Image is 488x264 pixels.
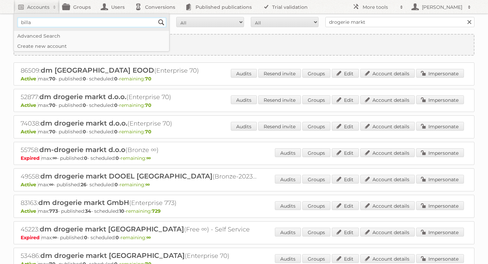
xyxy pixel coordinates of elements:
a: Account details [360,122,415,131]
strong: 773 [49,208,58,214]
a: Edit [332,201,359,210]
span: Active [21,76,38,82]
strong: 70 [49,76,56,82]
span: remaining: [119,129,151,135]
span: dm-drogerie markt d.o.o [39,146,125,154]
span: Active [21,102,38,108]
strong: 0 [114,76,118,82]
a: Account details [360,95,415,104]
a: Audits [275,148,301,157]
strong: 26 [81,182,86,188]
a: Groups [302,254,330,263]
a: Edit [332,254,359,263]
a: Impersonate [416,148,464,157]
h2: 74038: (Enterprise 70) [21,119,258,128]
h2: 49558: (Bronze-2023 ∞) [21,172,258,181]
a: Groups [302,122,330,131]
a: Groups [302,95,330,104]
span: dm drogerie markt [GEOGRAPHIC_DATA] [40,251,185,260]
p: max: - published: - scheduled: - [21,208,467,214]
a: Impersonate [416,228,464,237]
strong: ∞ [146,155,151,161]
span: Active [21,129,38,135]
a: Audits [231,69,257,78]
a: Impersonate [416,175,464,184]
h2: Accounts [27,4,49,11]
strong: 729 [152,208,161,214]
a: Edit [332,122,359,131]
a: Account details [360,175,415,184]
a: Audits [275,201,301,210]
strong: 0 [84,155,87,161]
h2: 45223: (Free ∞) - Self Service [21,225,258,234]
span: dm drogerie markt GmbH [38,199,129,207]
strong: 10 [119,208,124,214]
h2: [PERSON_NAME] [420,4,464,11]
strong: 0 [83,129,86,135]
h2: 83163: (Enterprise 773) [21,199,258,207]
a: Resend invite [258,122,301,131]
a: Account details [360,148,415,157]
strong: 70 [145,102,151,108]
a: Audits [231,122,257,131]
span: remaining: [119,102,151,108]
a: Edit [332,95,359,104]
a: Audits [275,228,301,237]
a: Resend invite [258,95,301,104]
a: Create new account [14,35,474,55]
a: Groups [302,175,330,184]
p: max: - published: - scheduled: - [21,76,467,82]
a: Advanced Search [14,31,169,41]
strong: 0 [115,182,118,188]
p: max: - published: - scheduled: - [21,155,467,161]
strong: 34 [85,208,91,214]
a: Edit [332,228,359,237]
span: remaining: [119,76,151,82]
strong: 0 [84,234,87,241]
a: Impersonate [416,122,464,131]
h2: 86509: (Enterprise 70) [21,66,258,75]
h2: 52877: (Enterprise 70) [21,93,258,101]
strong: 0 [116,234,119,241]
span: dm drogerie markt d.o.o. [39,93,126,101]
strong: 70 [145,129,151,135]
a: Impersonate [416,95,464,104]
span: remaining: [121,234,151,241]
h2: 55758: (Bronze ∞) [21,146,258,154]
a: Account details [360,69,415,78]
a: Audits [275,175,301,184]
strong: 0 [114,129,118,135]
span: dm drogerie markt d.o.o. [40,119,127,127]
a: Account details [360,254,415,263]
strong: 0 [114,102,118,108]
strong: 0 [83,76,86,82]
span: dm drogerie markt DOOEL [GEOGRAPHIC_DATA] [40,172,212,180]
strong: 70 [145,76,151,82]
a: Impersonate [416,201,464,210]
a: Edit [332,69,359,78]
input: Search [156,17,166,27]
a: Edit [332,175,359,184]
h2: 53486: (Enterprise 70) [21,251,258,260]
strong: 0 [83,102,86,108]
a: Groups [302,148,330,157]
a: Account details [360,201,415,210]
p: max: - published: - scheduled: - [21,129,467,135]
strong: ∞ [53,234,57,241]
a: Impersonate [416,254,464,263]
span: dm drogerie markt [GEOGRAPHIC_DATA] [40,225,184,233]
span: Expired [21,234,41,241]
a: Account details [360,228,415,237]
a: Resend invite [258,69,301,78]
p: max: - published: - scheduled: - [21,102,467,108]
a: Impersonate [416,69,464,78]
span: Active [21,208,38,214]
a: Edit [332,148,359,157]
p: max: - published: - scheduled: - [21,234,467,241]
strong: ∞ [146,234,151,241]
strong: 70 [49,102,56,108]
a: Audits [231,95,257,104]
a: Create new account [14,41,169,51]
strong: ∞ [145,182,150,188]
span: dm [GEOGRAPHIC_DATA] EOOD [41,66,154,74]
